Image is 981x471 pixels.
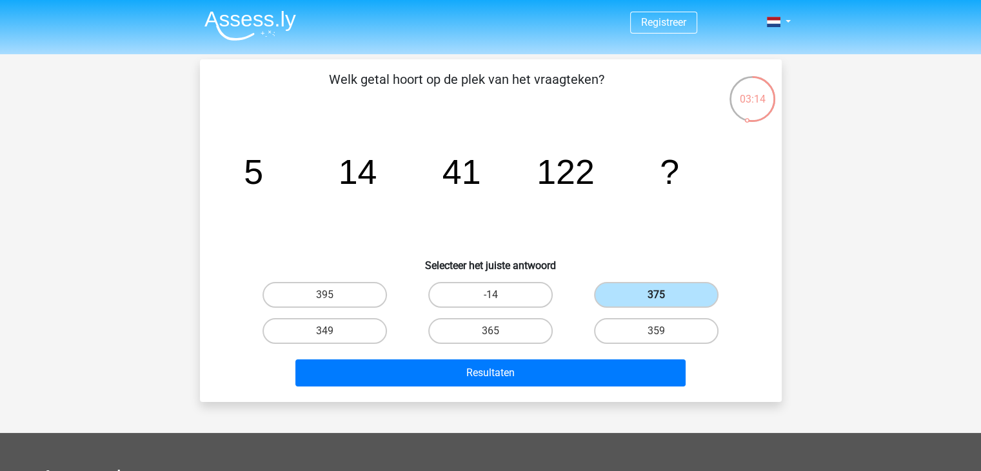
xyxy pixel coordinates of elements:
[428,318,553,344] label: 365
[295,359,686,386] button: Resultaten
[442,152,481,191] tspan: 41
[263,282,387,308] label: 395
[594,282,718,308] label: 375
[728,75,777,107] div: 03:14
[660,152,679,191] tspan: ?
[594,318,718,344] label: 359
[338,152,377,191] tspan: 14
[263,318,387,344] label: 349
[221,70,713,108] p: Welk getal hoort op de plek van het vraagteken?
[537,152,595,191] tspan: 122
[204,10,296,41] img: Assessly
[428,282,553,308] label: -14
[221,249,761,272] h6: Selecteer het juiste antwoord
[244,152,263,191] tspan: 5
[641,16,686,28] a: Registreer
